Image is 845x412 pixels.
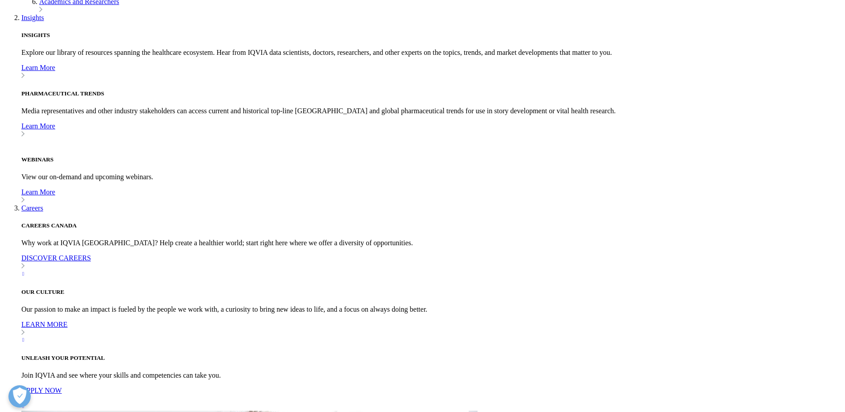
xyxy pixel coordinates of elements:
[21,49,841,57] p: Explore our library of resources spanning the healthcare ecosystem. Hear from IQVIA data scientis...
[21,254,841,278] a: DISCOVER CAREERS
[21,122,841,138] a: Learn More
[21,204,43,212] a: Careers
[21,156,841,163] h5: WEBINARS
[21,387,841,410] a: APPLY NOW
[21,90,841,97] h5: PHARMACEUTICAL TRENDS
[21,354,841,362] h5: UNLEASH YOUR POTENTIAL
[21,239,841,247] p: Why work at IQVIA [GEOGRAPHIC_DATA]? Help create a healthier world; start right here where we off...
[21,14,44,21] a: Insights
[21,222,841,229] h5: CAREERS CANADA
[21,321,841,344] a: LEARN MORE
[21,173,841,181] p: View our on-demand and upcoming webinars.
[21,32,841,39] h5: INSIGHTS
[21,305,841,313] p: Our passion to make an impact is fueled by the people we work with, a curiosity to bring new idea...
[21,288,841,296] h5: OUR CULTURE
[21,188,841,204] a: Learn More
[21,64,841,80] a: Learn More
[21,371,841,379] p: Join IQVIA and see where your skills and competencies can take you.
[21,107,841,115] p: Media representatives and other industry stakeholders can access current and historical top-line ...
[8,385,31,408] button: Open Preferences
